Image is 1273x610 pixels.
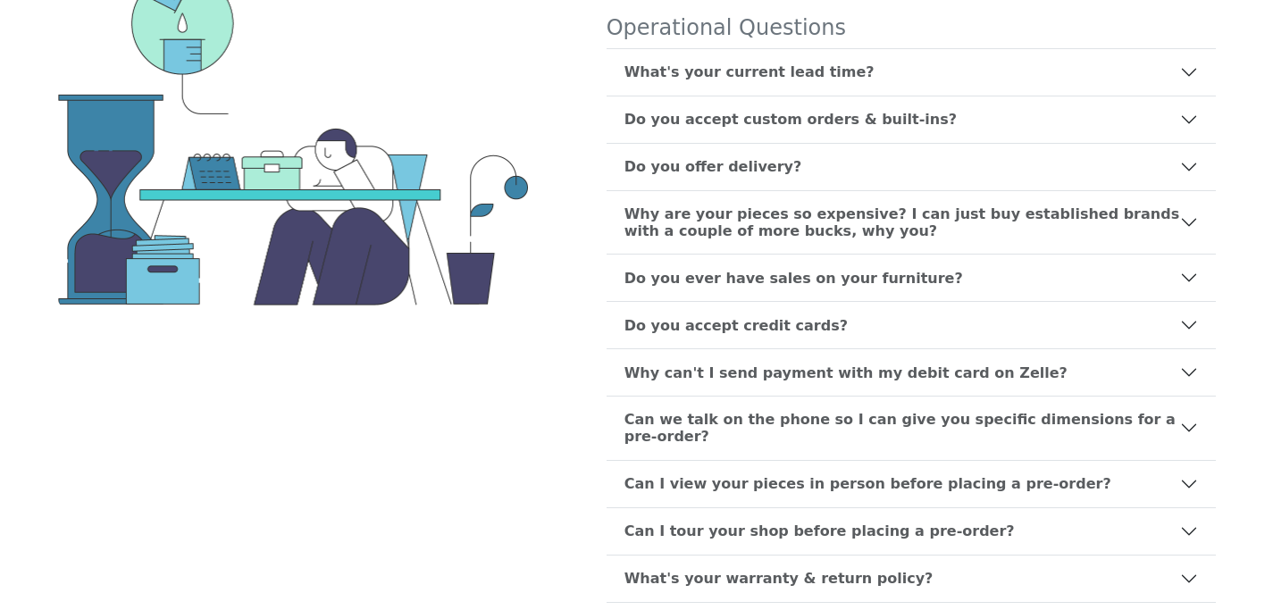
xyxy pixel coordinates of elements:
b: Do you ever have sales on your furniture? [624,270,963,287]
b: Can I view your pieces in person before placing a pre-order? [624,475,1111,492]
b: What's your current lead time? [624,63,875,80]
b: Why are your pieces so expensive? I can just buy established brands with a couple of more bucks, ... [624,205,1180,239]
b: Why can't I send payment with my debit card on Zelle? [624,364,1068,381]
button: Do you ever have sales on your furniture? [607,255,1216,301]
button: What's your current lead time? [607,49,1216,96]
b: Can we talk on the phone so I can give you specific dimensions for a pre-order? [624,411,1180,445]
button: Why can't I send payment with my debit card on Zelle? [607,349,1216,396]
b: What's your warranty & return policy? [624,570,934,587]
button: What's your warranty & return policy? [607,556,1216,602]
b: Can I tour your shop before placing a pre-order? [624,522,1015,539]
button: Do you offer delivery? [607,144,1216,190]
button: Can I view your pieces in person before placing a pre-order? [607,461,1216,507]
b: Do you accept credit cards? [624,317,848,334]
button: Can we talk on the phone so I can give you specific dimensions for a pre-order? [607,397,1216,459]
button: Can I tour your shop before placing a pre-order? [607,508,1216,555]
button: Do you accept custom orders & built-ins? [607,96,1216,143]
b: Do you accept custom orders & built-ins? [624,111,957,128]
h4: Operational Questions [607,15,1216,41]
button: Do you accept credit cards? [607,302,1216,348]
b: Do you offer delivery? [624,158,802,175]
button: Why are your pieces so expensive? I can just buy established brands with a couple of more bucks, ... [607,191,1216,254]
